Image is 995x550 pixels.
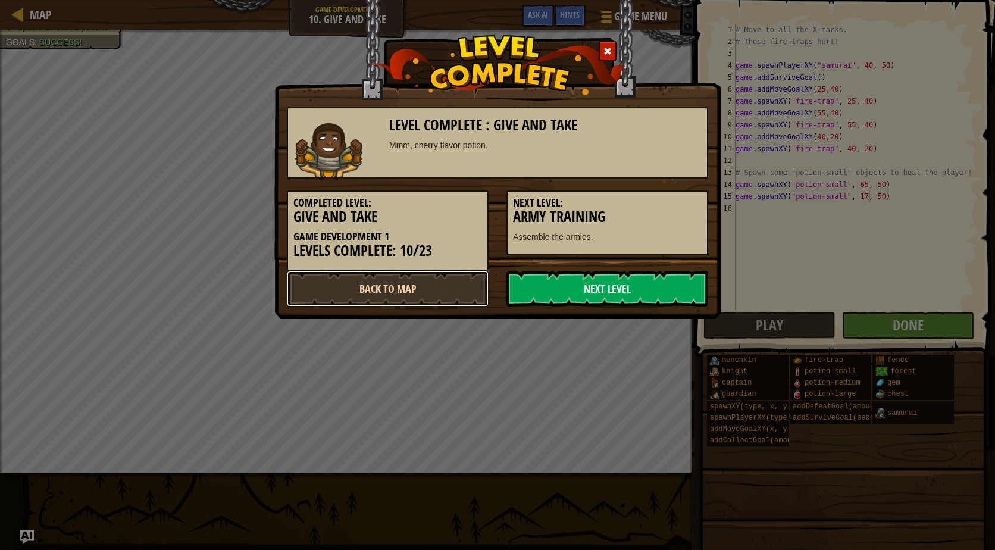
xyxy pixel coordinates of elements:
h3: Give and Take [293,209,482,225]
h3: Army Training [513,209,702,225]
img: raider.png [294,123,362,177]
h5: Game Development 1 [293,231,482,243]
h3: Levels Complete: 10/23 [293,243,482,259]
h5: Next Level: [513,197,702,209]
img: level_complete.png [370,35,625,95]
h5: Completed Level: [293,197,482,209]
a: Next Level [506,271,708,307]
p: Assemble the armies. [513,231,702,243]
h3: Level Complete : Give and Take [389,117,702,133]
a: Back to Map [287,271,489,307]
div: Mmm, cherry flavor potion. [389,139,702,151]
